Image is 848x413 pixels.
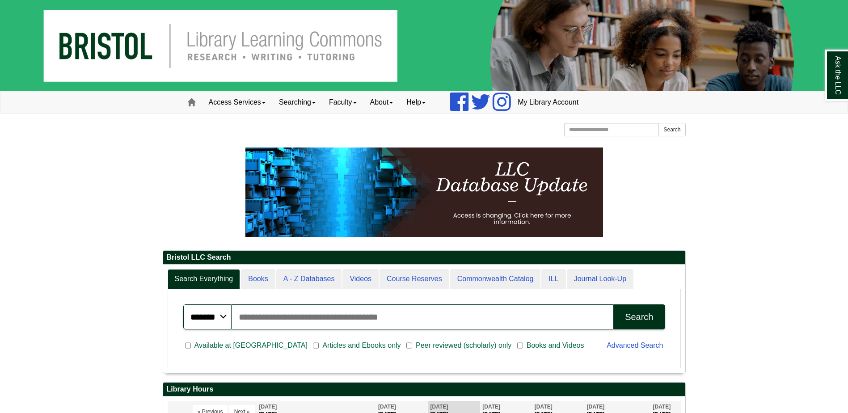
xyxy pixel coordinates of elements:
[412,340,515,351] span: Peer reviewed (scholarly) only
[363,91,400,114] a: About
[276,269,342,289] a: A - Z Databases
[272,91,322,114] a: Searching
[400,91,432,114] a: Help
[313,341,319,350] input: Articles and Ebooks only
[380,269,449,289] a: Course Reserves
[163,251,685,265] h2: Bristol LLC Search
[567,269,633,289] a: Journal Look-Up
[241,269,275,289] a: Books
[185,341,191,350] input: Available at [GEOGRAPHIC_DATA]
[322,91,363,114] a: Faculty
[625,312,653,322] div: Search
[517,341,523,350] input: Books and Videos
[541,269,565,289] a: ILL
[430,404,448,410] span: [DATE]
[535,404,553,410] span: [DATE]
[613,304,665,329] button: Search
[450,269,541,289] a: Commonwealth Catalog
[168,269,240,289] a: Search Everything
[511,91,585,114] a: My Library Account
[523,340,588,351] span: Books and Videos
[658,123,685,136] button: Search
[202,91,272,114] a: Access Services
[245,147,603,237] img: HTML tutorial
[163,383,685,396] h2: Library Hours
[319,340,404,351] span: Articles and Ebooks only
[586,404,604,410] span: [DATE]
[607,341,663,349] a: Advanced Search
[191,340,311,351] span: Available at [GEOGRAPHIC_DATA]
[653,404,671,410] span: [DATE]
[342,269,379,289] a: Videos
[482,404,500,410] span: [DATE]
[378,404,396,410] span: [DATE]
[406,341,412,350] input: Peer reviewed (scholarly) only
[259,404,277,410] span: [DATE]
